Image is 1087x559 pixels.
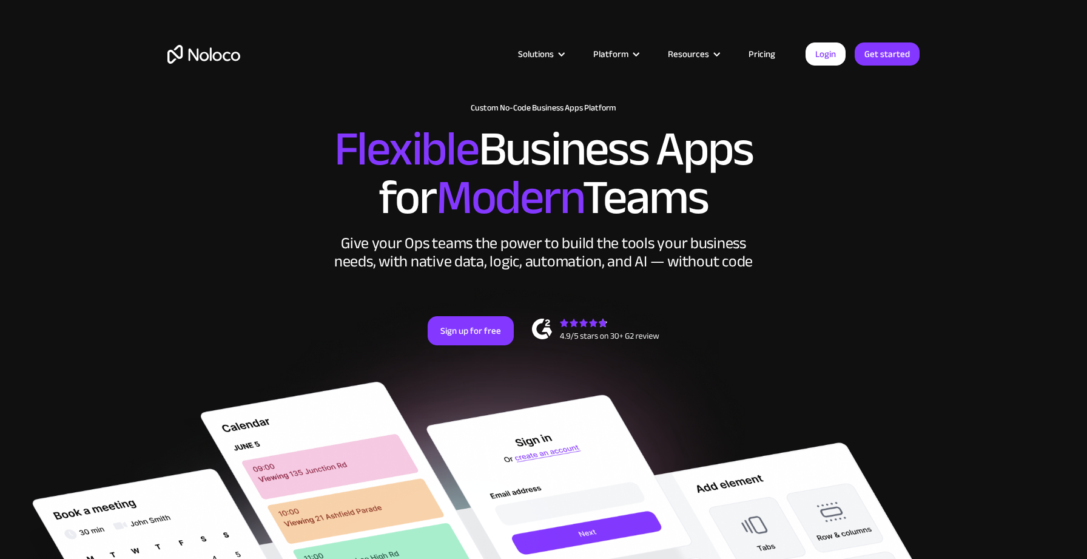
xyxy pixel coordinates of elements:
div: Give your Ops teams the power to build the tools your business needs, with native data, logic, au... [331,234,756,271]
a: Get started [855,42,920,66]
h2: Business Apps for Teams [167,125,920,222]
div: Platform [578,46,653,62]
span: Flexible [334,104,479,194]
div: Resources [668,46,709,62]
a: Sign up for free [428,316,514,345]
div: Solutions [518,46,554,62]
a: home [167,45,240,64]
div: Resources [653,46,733,62]
a: Pricing [733,46,790,62]
div: Solutions [503,46,578,62]
div: Platform [593,46,628,62]
span: Modern [436,152,582,243]
a: Login [806,42,846,66]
